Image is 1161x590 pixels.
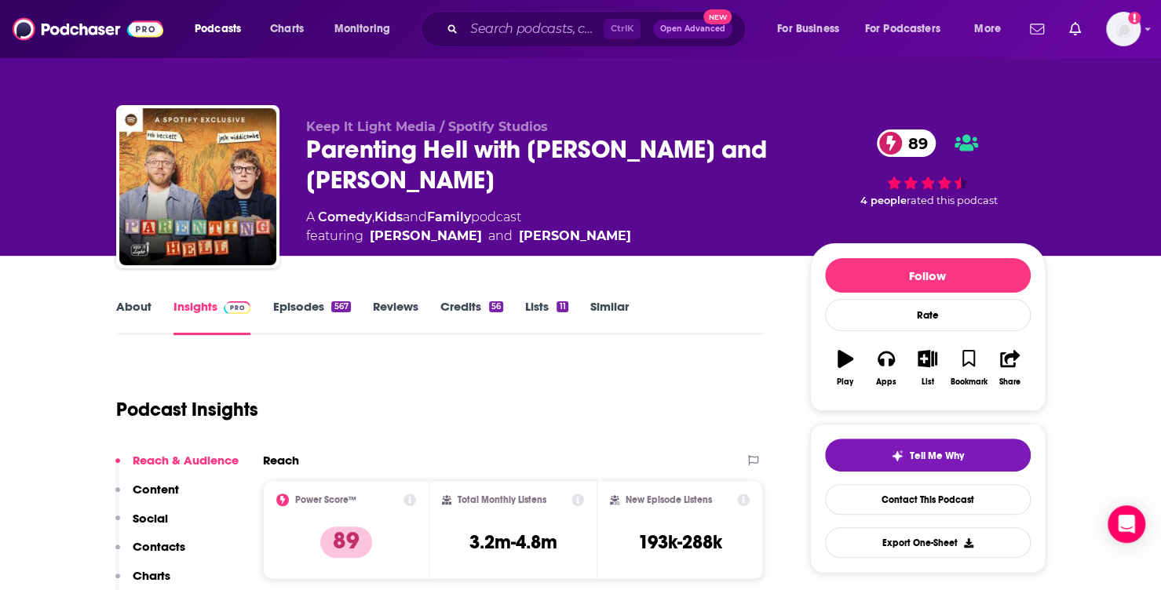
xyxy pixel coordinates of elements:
[464,16,604,42] input: Search podcasts, credits, & more...
[295,494,356,505] h2: Power Score™
[373,299,418,335] a: Reviews
[825,527,1031,558] button: Export One-Sheet
[372,209,374,224] span: ,
[115,539,185,568] button: Contacts
[374,209,403,224] a: Kids
[922,377,934,387] div: List
[323,16,411,42] button: open menu
[825,484,1031,515] a: Contact This Podcast
[119,108,276,265] img: Parenting Hell with Rob Beckett and Josh Widdicombe
[115,453,239,482] button: Reach & Audience
[777,18,839,40] span: For Business
[825,299,1031,331] div: Rate
[660,25,725,33] span: Open Advanced
[116,299,152,335] a: About
[766,16,859,42] button: open menu
[427,209,471,224] a: Family
[488,227,513,246] span: and
[370,227,482,246] a: Rob Beckett
[525,299,568,335] a: Lists11
[1106,12,1141,46] button: Show profile menu
[173,299,251,335] a: InsightsPodchaser Pro
[440,299,503,335] a: Credits56
[334,18,390,40] span: Monitoring
[263,453,299,468] h2: Reach
[115,482,179,511] button: Content
[133,482,179,497] p: Content
[974,18,1001,40] span: More
[866,340,907,396] button: Apps
[306,119,548,134] span: Keep It Light Media / Spotify Studios
[306,208,631,246] div: A podcast
[860,195,907,206] span: 4 people
[877,129,936,157] a: 89
[907,195,998,206] span: rated this podcast
[306,227,631,246] span: featuring
[825,258,1031,293] button: Follow
[318,209,372,224] a: Comedy
[948,340,989,396] button: Bookmark
[825,439,1031,472] button: tell me why sparkleTell Me Why
[653,20,732,38] button: Open AdvancedNew
[1108,505,1145,543] div: Open Intercom Messenger
[270,18,304,40] span: Charts
[891,450,904,462] img: tell me why sparkle
[1063,16,1087,42] a: Show notifications dropdown
[865,18,940,40] span: For Podcasters
[810,119,1046,217] div: 89 4 peoplerated this podcast
[195,18,241,40] span: Podcasts
[320,526,372,558] p: 89
[331,301,350,312] div: 567
[458,494,546,505] h2: Total Monthly Listens
[626,494,712,505] h2: New Episode Listens
[557,301,568,312] div: 11
[1024,16,1050,42] a: Show notifications dropdown
[855,16,963,42] button: open menu
[519,227,631,246] a: Josh Widdicombe
[133,539,185,554] p: Contacts
[837,377,853,387] div: Play
[910,450,964,462] span: Tell Me Why
[893,129,936,157] span: 89
[436,11,761,47] div: Search podcasts, credits, & more...
[489,301,503,312] div: 56
[133,453,239,468] p: Reach & Audience
[876,377,896,387] div: Apps
[590,299,629,335] a: Similar
[999,377,1020,387] div: Share
[133,511,168,526] p: Social
[1106,12,1141,46] img: User Profile
[13,14,163,44] img: Podchaser - Follow, Share and Rate Podcasts
[950,377,987,387] div: Bookmark
[184,16,261,42] button: open menu
[403,209,427,224] span: and
[604,19,641,39] span: Ctrl K
[638,530,722,554] h3: 193k-288k
[963,16,1020,42] button: open menu
[272,299,350,335] a: Episodes567
[224,301,251,314] img: Podchaser Pro
[115,511,168,540] button: Social
[260,16,313,42] a: Charts
[703,9,732,24] span: New
[825,340,866,396] button: Play
[133,568,170,583] p: Charts
[1128,12,1141,24] svg: Add a profile image
[469,530,557,554] h3: 3.2m-4.8m
[1106,12,1141,46] span: Logged in as WE_Broadcast
[907,340,947,396] button: List
[989,340,1030,396] button: Share
[116,398,258,421] h1: Podcast Insights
